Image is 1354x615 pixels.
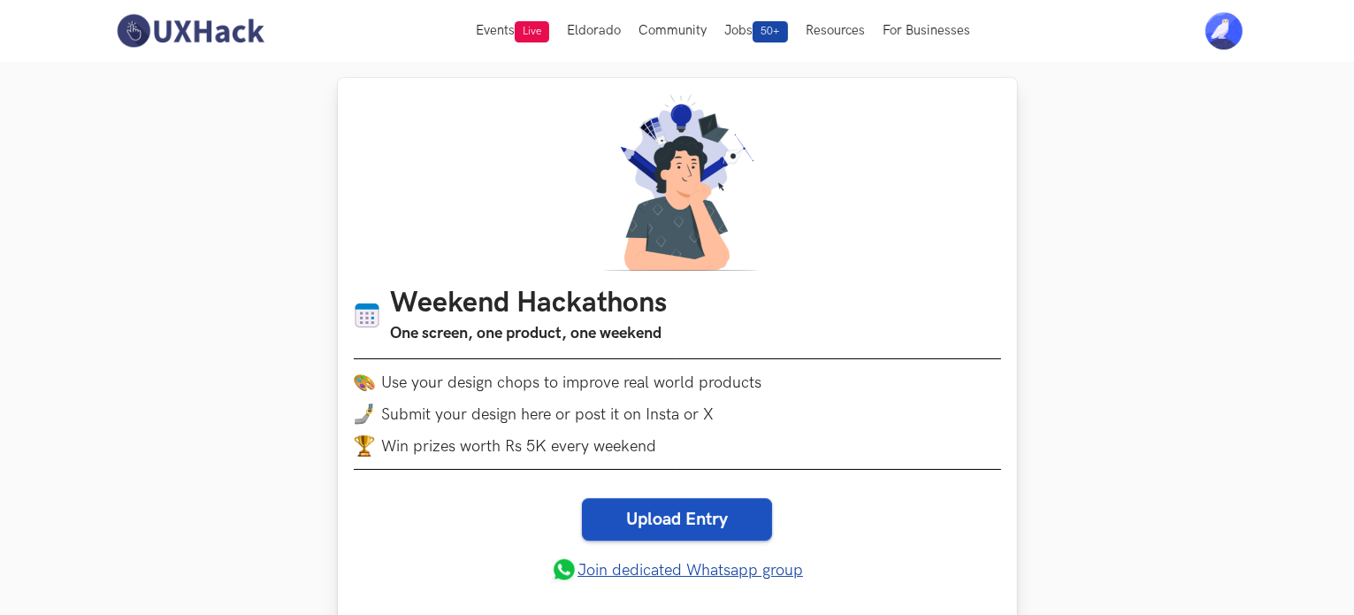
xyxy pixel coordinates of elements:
[382,405,715,424] span: Submit your design here or post it on Insta or X
[515,21,549,42] span: Live
[593,94,762,271] img: A designer thinking
[582,498,772,541] a: Upload Entry
[354,372,375,393] img: palette.png
[354,372,1001,393] li: Use your design chops to improve real world products
[551,557,803,583] a: Join dedicated Whatsapp group
[354,435,1001,457] li: Win prizes worth Rs 5K every weekend
[391,321,668,346] h3: One screen, one product, one weekend
[753,21,788,42] span: 50+
[111,12,269,50] img: UXHack-logo.png
[1205,12,1243,50] img: Your profile pic
[354,302,380,329] img: Calendar icon
[391,287,668,321] h1: Weekend Hackathons
[551,557,578,583] img: whatsapp.png
[354,404,375,425] img: mobile-in-hand.png
[354,435,375,457] img: trophy.png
